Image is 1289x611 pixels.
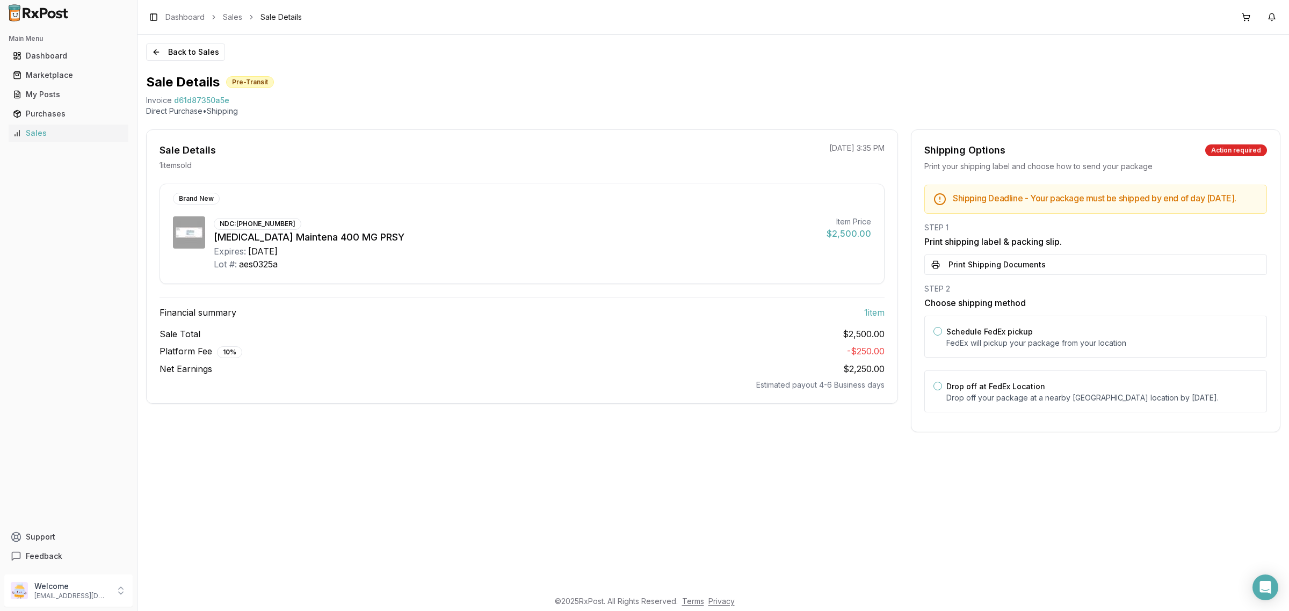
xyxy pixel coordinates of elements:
div: Action required [1205,144,1267,156]
div: aes0325a [239,258,278,271]
span: $2,250.00 [843,363,885,374]
div: Purchases [13,108,124,119]
h2: Main Menu [9,34,128,43]
div: Pre-Transit [226,76,274,88]
p: FedEx will pickup your package from your location [946,338,1258,348]
a: Sales [223,12,242,23]
div: [MEDICAL_DATA] Maintena 400 MG PRSY [214,230,818,245]
div: Sale Details [160,143,216,158]
a: Privacy [708,597,735,606]
p: [EMAIL_ADDRESS][DOMAIN_NAME] [34,592,109,600]
button: Feedback [4,547,133,566]
button: Support [4,527,133,547]
p: Welcome [34,581,109,592]
span: Platform Fee [160,345,242,358]
button: Purchases [4,105,133,122]
div: STEP 1 [924,222,1267,233]
button: Print Shipping Documents [924,254,1267,275]
p: 1 item sold [160,160,192,171]
div: My Posts [13,89,124,100]
div: Lot #: [214,258,237,271]
button: Dashboard [4,47,133,64]
h3: Choose shipping method [924,296,1267,309]
div: Estimated payout 4-6 Business days [160,380,885,390]
div: Sales [13,128,124,139]
a: Purchases [9,104,128,123]
img: Abilify Maintena 400 MG PRSY [173,216,205,249]
label: Drop off at FedEx Location [946,382,1045,391]
a: Dashboard [165,12,205,23]
nav: breadcrumb [165,12,302,23]
span: Net Earnings [160,362,212,375]
div: [DATE] [248,245,278,258]
div: Open Intercom Messenger [1252,574,1278,600]
a: My Posts [9,85,128,104]
a: Marketplace [9,66,128,85]
div: Invoice [146,95,172,106]
h1: Sale Details [146,74,220,91]
div: $2,500.00 [827,227,871,240]
span: $2,500.00 [843,328,885,340]
button: Marketplace [4,67,133,84]
img: RxPost Logo [4,4,73,21]
img: User avatar [11,582,28,599]
span: - $250.00 [847,346,885,357]
a: Sales [9,123,128,143]
a: Dashboard [9,46,128,66]
span: 1 item [864,306,885,319]
button: Back to Sales [146,43,225,61]
a: Terms [682,597,704,606]
div: Marketplace [13,70,124,81]
h5: Shipping Deadline - Your package must be shipped by end of day [DATE] . [953,194,1258,202]
div: 10 % [217,346,242,358]
div: Shipping Options [924,143,1005,158]
div: Expires: [214,245,246,258]
span: Financial summary [160,306,236,319]
h3: Print shipping label & packing slip. [924,235,1267,248]
button: My Posts [4,86,133,103]
div: STEP 2 [924,283,1267,294]
p: [DATE] 3:35 PM [829,143,885,154]
div: Dashboard [13,50,124,61]
span: Feedback [26,551,62,562]
span: d61d87350a5e [174,95,229,106]
span: Sale Total [160,328,200,340]
div: NDC: [PHONE_NUMBER] [214,218,301,230]
label: Schedule FedEx pickup [946,327,1033,336]
div: Brand New [173,193,220,205]
div: Print your shipping label and choose how to send your package [924,161,1267,172]
span: Sale Details [260,12,302,23]
p: Drop off your package at a nearby [GEOGRAPHIC_DATA] location by [DATE] . [946,392,1258,403]
button: Sales [4,125,133,142]
p: Direct Purchase • Shipping [146,106,1280,117]
div: Item Price [827,216,871,227]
